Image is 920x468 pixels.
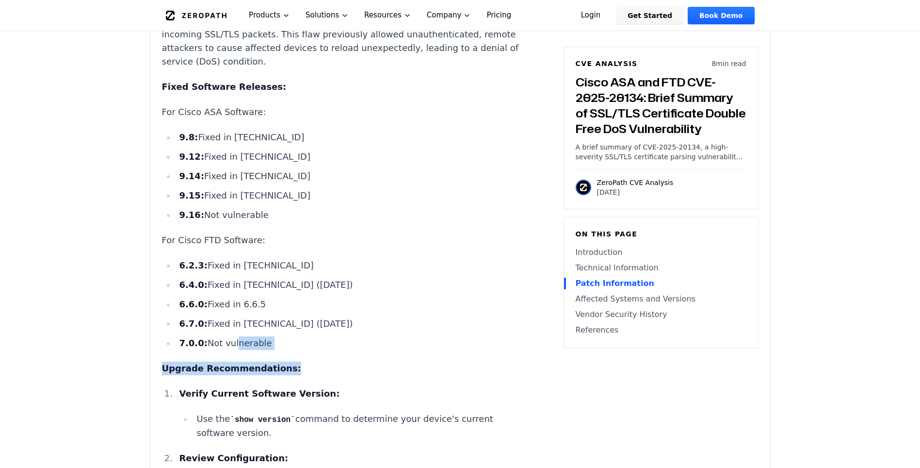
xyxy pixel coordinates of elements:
li: Fixed in [TECHNICAL_ID] ([DATE]) [176,278,523,292]
a: Technical Information [576,262,746,274]
li: Fixed in [TECHNICAL_ID] [176,131,523,144]
p: [DATE] [597,187,674,197]
strong: Review Configuration: [179,453,288,463]
p: A brief summary of CVE-2025-20134, a high-severity SSL/TLS certificate parsing vulnerability in C... [576,142,746,162]
code: show version [230,416,295,424]
p: For Cisco FTD Software: [162,234,523,247]
h6: CVE Analysis [576,59,638,68]
p: For Cisco ASA Software: [162,105,523,119]
strong: 6.2.3: [179,260,207,270]
strong: Verify Current Software Version: [179,388,339,399]
strong: 9.8: [179,132,198,142]
strong: 6.7.0: [179,318,207,329]
strong: 9.16: [179,210,204,220]
li: Not vulnerable [176,208,523,222]
strong: Fixed Software Releases: [162,82,287,92]
li: Fixed in [TECHNICAL_ID] [176,169,523,183]
li: Not vulnerable [176,336,523,350]
strong: 9.14: [179,171,204,181]
li: Fixed in [TECHNICAL_ID] [176,189,523,202]
li: Fixed in [TECHNICAL_ID] ([DATE]) [176,317,523,331]
a: Vendor Security History [576,309,746,320]
a: Introduction [576,247,746,258]
a: Book Demo [688,7,754,24]
strong: 6.4.0: [179,280,207,290]
a: Patch Information [576,278,746,289]
li: Use the command to determine your device's current software version. [193,412,522,440]
li: Fixed in [TECHNICAL_ID] [176,150,523,164]
img: ZeroPath CVE Analysis [576,180,591,195]
a: Get Started [616,7,684,24]
h6: On this page [576,229,746,239]
strong: 6.6.0: [179,299,207,309]
a: References [576,324,746,336]
li: Fixed in 6.6.5 [176,298,523,311]
a: Login [569,7,613,24]
li: Fixed in [TECHNICAL_ID] [176,259,523,272]
h3: Cisco ASA and FTD CVE-2025-20134: Brief Summary of SSL/TLS Certificate Double Free DoS Vulnerability [576,74,746,136]
strong: Upgrade Recommendations: [162,363,301,373]
a: Affected Systems and Versions [576,293,746,305]
strong: 7.0.0: [179,338,207,348]
p: ZeroPath CVE Analysis [597,178,674,187]
p: 8 min read [711,59,746,68]
strong: 9.15: [179,190,204,201]
strong: 9.12: [179,151,204,162]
